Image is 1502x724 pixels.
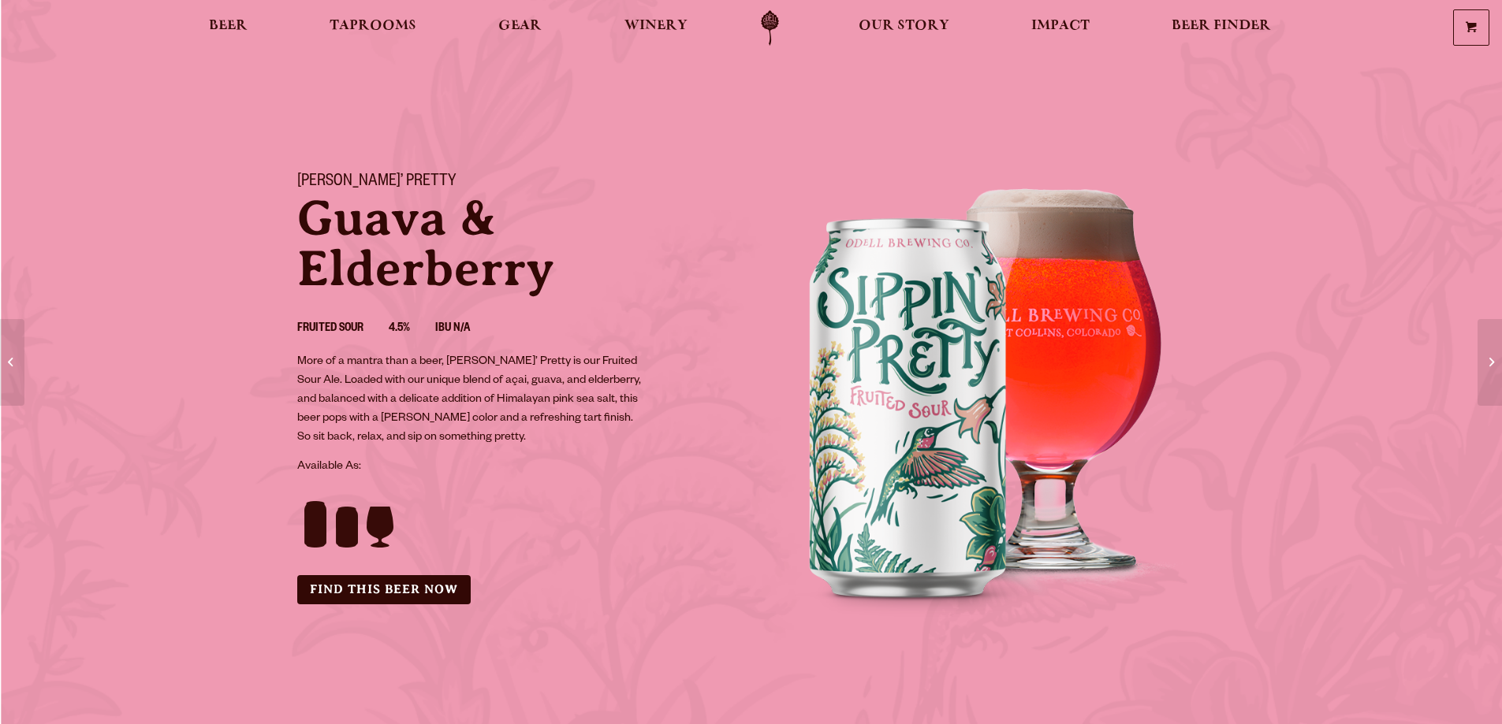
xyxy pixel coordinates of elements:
[848,10,960,46] a: Our Story
[435,319,495,340] li: IBU N/A
[209,20,248,32] span: Beer
[199,10,258,46] a: Beer
[297,458,732,477] p: Available As:
[330,20,416,32] span: Taprooms
[488,10,552,46] a: Gear
[624,20,688,32] span: Winery
[297,193,732,294] p: Guava & Elderberry
[751,154,1224,626] img: This is the hero foreground aria label
[498,20,542,32] span: Gear
[389,319,435,340] li: 4.5%
[319,10,427,46] a: Taprooms
[1172,20,1271,32] span: Beer Finder
[1161,10,1281,46] a: Beer Finder
[297,353,646,447] p: More of a mantra than a beer, [PERSON_NAME]’ Pretty is our Fruited Sour Ale. Loaded with our uniq...
[1021,10,1100,46] a: Impact
[297,575,471,604] a: Find this Beer Now
[297,319,389,340] li: Fruited Sour
[740,10,799,46] a: Odell Home
[859,20,949,32] span: Our Story
[297,173,732,193] h1: [PERSON_NAME]’ Pretty
[614,10,698,46] a: Winery
[1031,20,1090,32] span: Impact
